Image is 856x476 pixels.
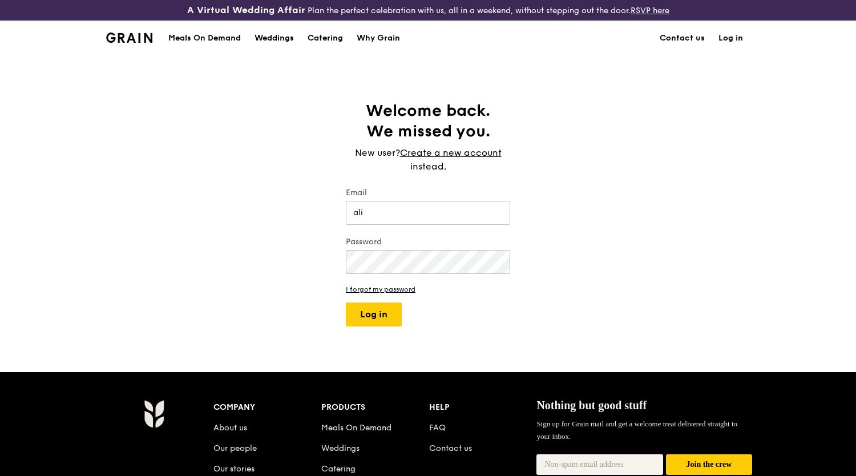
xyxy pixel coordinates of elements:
a: Create a new account [400,146,502,160]
input: Non-spam email address [536,454,663,475]
a: Our people [213,443,257,453]
a: Weddings [321,443,360,453]
span: instead. [410,161,446,172]
a: RSVP here [631,6,669,15]
div: Plan the perfect celebration with us, all in a weekend, without stepping out the door. [143,5,713,16]
img: Grain [144,400,164,428]
a: Catering [301,21,350,55]
a: About us [213,423,247,433]
span: New user? [355,147,400,158]
a: Contact us [429,443,472,453]
a: Our stories [213,464,255,474]
span: Sign up for Grain mail and get a welcome treat delivered straight to your inbox. [536,419,737,441]
img: Grain [106,33,152,43]
div: Why Grain [357,21,400,55]
div: Meals On Demand [168,21,241,55]
button: Log in [346,302,402,326]
a: Weddings [248,21,301,55]
a: Meals On Demand [321,423,391,433]
span: Nothing but good stuff [536,399,647,412]
div: Help [429,400,537,416]
a: Log in [712,21,750,55]
a: Contact us [653,21,712,55]
h1: Welcome back. We missed you. [346,100,510,142]
div: Products [321,400,429,416]
a: GrainGrain [106,20,152,54]
a: I forgot my password [346,285,510,293]
label: Email [346,187,510,199]
div: Company [213,400,321,416]
h3: A Virtual Wedding Affair [187,5,305,16]
a: Catering [321,464,356,474]
a: FAQ [429,423,446,433]
button: Join the crew [666,454,752,475]
a: Why Grain [350,21,407,55]
div: Catering [308,21,343,55]
div: Weddings [255,21,294,55]
label: Password [346,236,510,248]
